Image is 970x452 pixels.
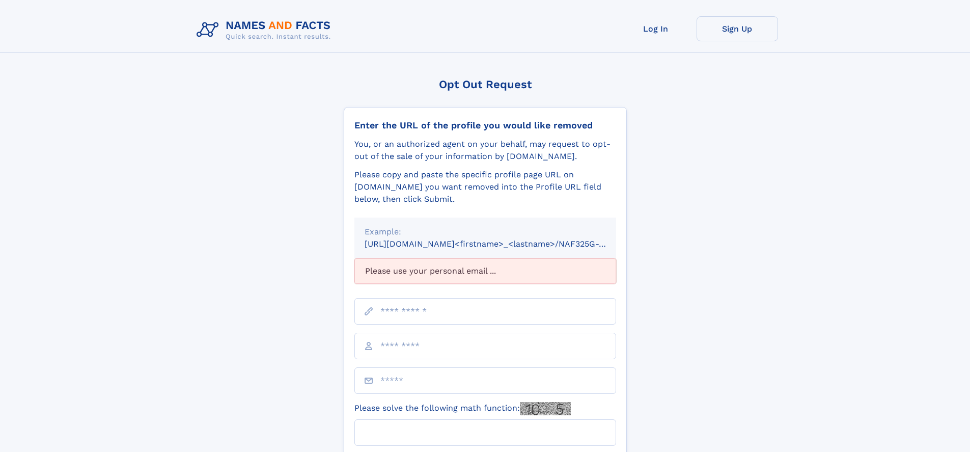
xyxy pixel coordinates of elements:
div: Example: [365,226,606,238]
div: Opt Out Request [344,78,627,91]
div: You, or an authorized agent on your behalf, may request to opt-out of the sale of your informatio... [354,138,616,163]
div: Enter the URL of the profile you would like removed [354,120,616,131]
img: Logo Names and Facts [192,16,339,44]
small: [URL][DOMAIN_NAME]<firstname>_<lastname>/NAF325G-xxxxxxxx [365,239,635,249]
a: Log In [615,16,697,41]
div: Please use your personal email ... [354,258,616,284]
label: Please solve the following math function: [354,402,571,415]
a: Sign Up [697,16,778,41]
div: Please copy and paste the specific profile page URL on [DOMAIN_NAME] you want removed into the Pr... [354,169,616,205]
